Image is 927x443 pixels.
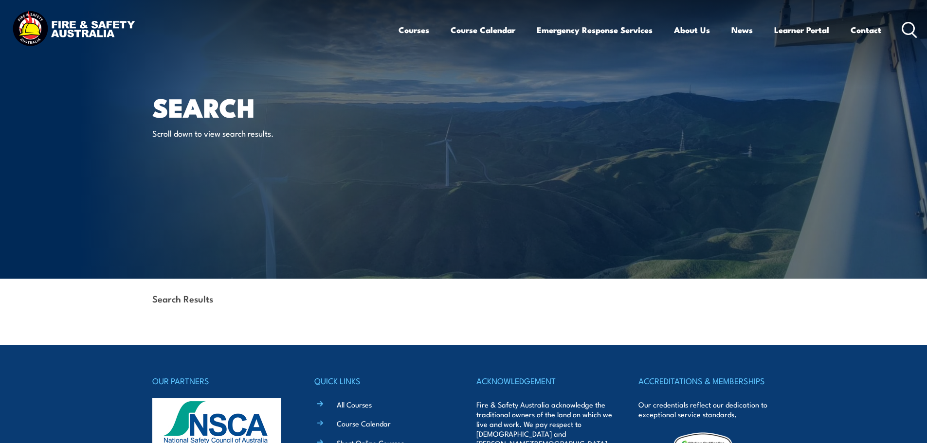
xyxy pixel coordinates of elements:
[152,374,289,388] h4: OUR PARTNERS
[674,17,710,43] a: About Us
[476,374,613,388] h4: ACKNOWLEDGEMENT
[152,95,393,118] h1: Search
[337,399,372,409] a: All Courses
[451,17,515,43] a: Course Calendar
[638,400,775,419] p: Our credentials reflect our dedication to exceptional service standards.
[851,17,881,43] a: Contact
[638,374,775,388] h4: ACCREDITATIONS & MEMBERSHIPS
[152,127,330,139] p: Scroll down to view search results.
[731,17,753,43] a: News
[537,17,653,43] a: Emergency Response Services
[399,17,429,43] a: Courses
[337,418,391,428] a: Course Calendar
[152,292,213,305] strong: Search Results
[314,374,451,388] h4: QUICK LINKS
[774,17,829,43] a: Learner Portal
